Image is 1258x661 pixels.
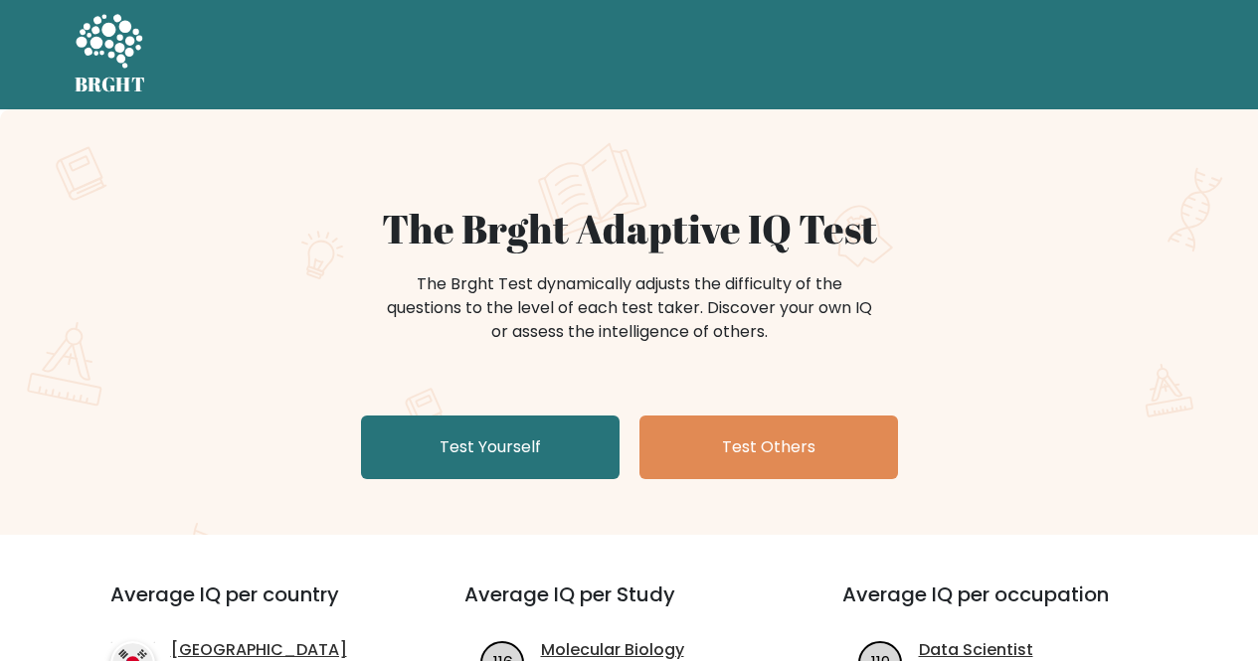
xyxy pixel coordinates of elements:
a: BRGHT [75,8,146,101]
h1: The Brght Adaptive IQ Test [144,205,1115,252]
a: Test Others [639,415,898,479]
a: Test Yourself [361,415,620,479]
h5: BRGHT [75,73,146,96]
h3: Average IQ per occupation [842,582,1172,630]
h3: Average IQ per Study [464,582,795,630]
div: The Brght Test dynamically adjusts the difficulty of the questions to the level of each test take... [381,272,878,344]
h3: Average IQ per country [110,582,393,630]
